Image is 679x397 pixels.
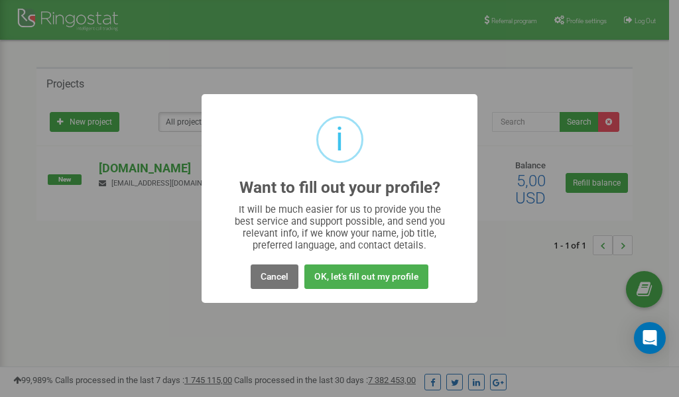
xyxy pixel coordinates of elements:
[304,264,428,289] button: OK, let's fill out my profile
[251,264,298,289] button: Cancel
[336,118,343,161] div: i
[228,203,452,251] div: It will be much easier for us to provide you the best service and support possible, and send you ...
[239,179,440,197] h2: Want to fill out your profile?
[634,322,666,354] div: Open Intercom Messenger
